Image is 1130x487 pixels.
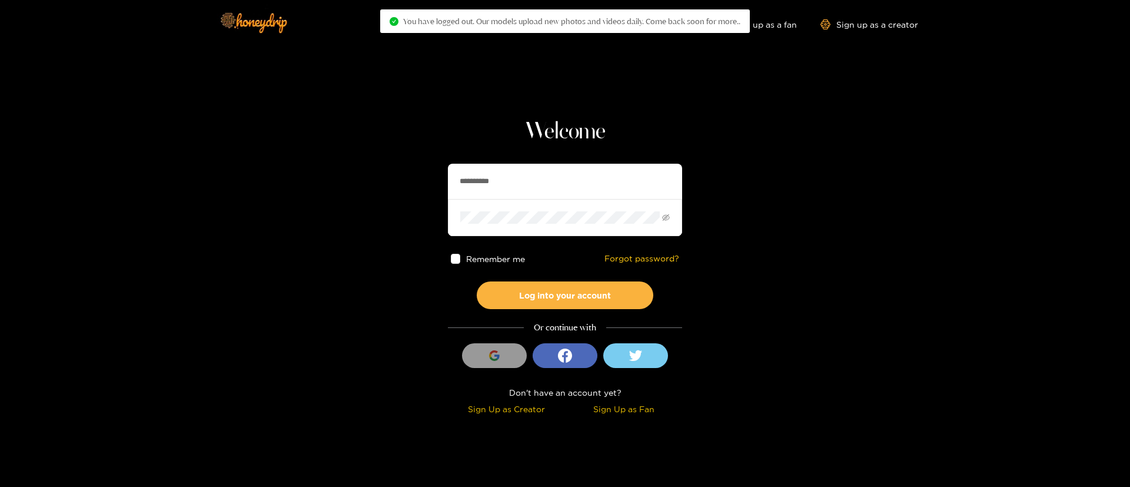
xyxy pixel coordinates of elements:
span: You have logged out. Our models upload new photos and videos daily. Come back soon for more.. [403,16,740,26]
div: Or continue with [448,321,682,334]
a: Forgot password? [604,254,679,264]
h1: Welcome [448,118,682,146]
span: Remember me [467,254,526,263]
div: Sign Up as Creator [451,402,562,416]
div: Sign Up as Fan [568,402,679,416]
button: Log into your account [477,281,653,309]
div: Don't have an account yet? [448,386,682,399]
a: Sign up as a fan [716,19,797,29]
a: Sign up as a creator [820,19,918,29]
span: check-circle [390,17,398,26]
span: eye-invisible [662,214,670,221]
